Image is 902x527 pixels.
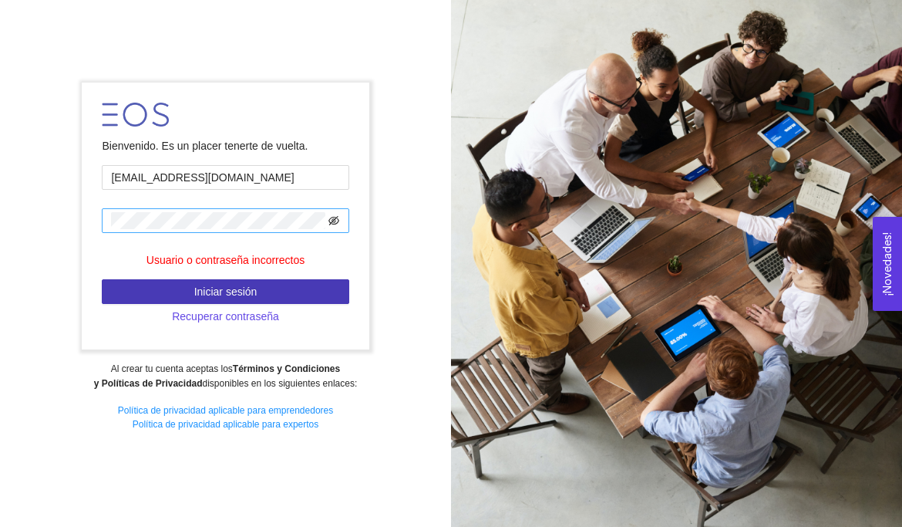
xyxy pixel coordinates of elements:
a: Política de privacidad aplicable para expertos [133,419,318,430]
strong: Términos y Condiciones y Políticas de Privacidad [94,363,340,389]
button: Iniciar sesión [102,279,348,304]
p: Usuario o contraseña incorrectos [102,252,348,269]
a: Política de privacidad aplicable para emprendedores [118,405,334,416]
span: Iniciar sesión [194,283,257,300]
button: Recuperar contraseña [102,304,348,329]
span: Recuperar contraseña [172,308,279,325]
input: Correo electrónico [102,165,348,190]
span: eye-invisible [328,215,339,226]
div: Bienvenido. Es un placer tenerte de vuelta. [102,137,348,154]
div: Al crear tu cuenta aceptas los disponibles en los siguientes enlaces: [10,362,440,391]
img: LOGO [102,103,169,127]
button: Open Feedback Widget [873,217,902,311]
a: Recuperar contraseña [102,310,348,323]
